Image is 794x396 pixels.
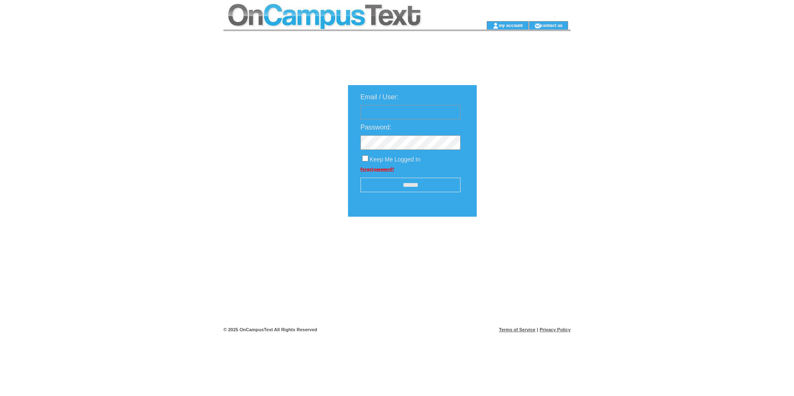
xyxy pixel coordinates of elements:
[499,327,536,332] a: Terms of Service
[541,22,563,28] a: contact us
[360,93,399,100] span: Email / User:
[223,327,317,332] span: © 2025 OnCampusText All Rights Reserved
[360,167,394,171] a: Forgot password?
[493,22,499,29] img: account_icon.gif
[534,22,541,29] img: contact_us_icon.gif
[360,124,392,131] span: Password:
[537,327,538,332] span: |
[501,237,542,248] img: transparent.png
[370,156,420,163] span: Keep Me Logged In
[539,327,571,332] a: Privacy Policy
[499,22,523,28] a: my account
